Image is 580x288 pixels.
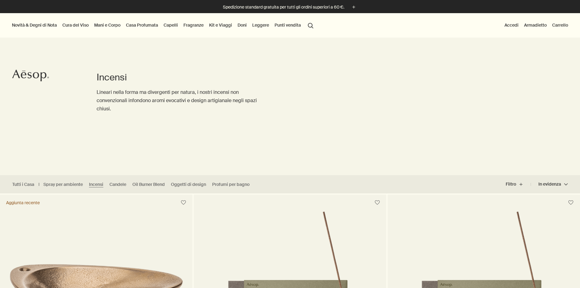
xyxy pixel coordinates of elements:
a: Profumi per bagno [212,182,249,187]
a: Aesop [11,68,50,85]
nav: primary [11,13,316,38]
a: Armadietto [523,21,548,29]
nav: supplementary [503,13,569,38]
button: Novità & Degni di Nota [11,21,58,29]
a: Candele [109,182,126,187]
a: Casa Profumata [125,21,159,29]
a: Spray per ambiente [43,182,83,187]
a: Kit e Viaggi [208,21,233,29]
h1: Incensi [97,71,265,83]
button: Salva nell'armadietto. [372,197,383,208]
a: Oggetti di design [171,182,206,187]
button: In evidenza [531,177,568,192]
a: Capelli [162,21,179,29]
a: Doni [236,21,248,29]
a: Oil Burner Blend [132,182,165,187]
a: Fragranze [182,21,205,29]
a: Cura del Viso [61,21,90,29]
button: Salva nell'armadietto. [178,197,189,208]
button: Filtro [506,177,531,192]
button: Apri ricerca [305,19,316,31]
a: Tutti i Casa [12,182,34,187]
button: Punti vendita [273,21,302,29]
a: Leggere [251,21,270,29]
svg: Aesop [12,69,49,82]
button: Accedi [503,21,520,29]
button: Salva nell'armadietto. [565,197,576,208]
p: Spedizione standard gratuita per tutti gli ordini superiori a 60 €. [223,4,344,10]
button: Carrello [551,21,569,29]
p: Lineari nella forma ma divergenti per natura, i nostri incensi non convenzionali infondono aromi ... [97,88,265,113]
button: Spedizione standard gratuita per tutti gli ordini superiori a 60 €. [223,4,357,11]
a: Mani e Corpo [93,21,122,29]
div: Aggiunta recente [6,200,40,205]
a: Incensi [89,182,103,187]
